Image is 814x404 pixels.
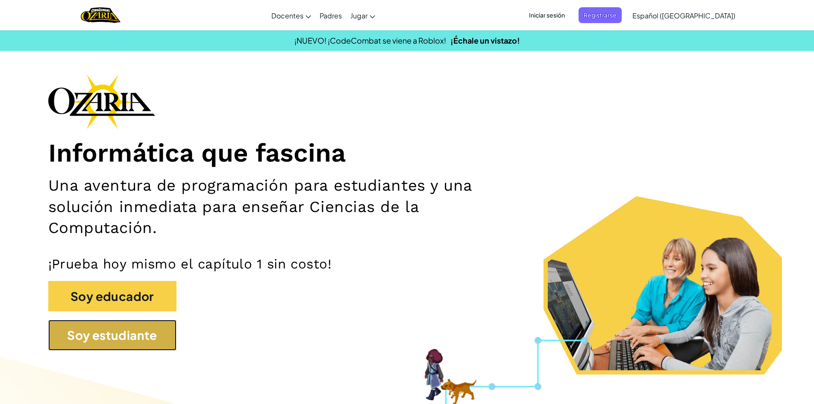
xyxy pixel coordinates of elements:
span: Español ([GEOGRAPHIC_DATA]) [632,11,735,20]
button: Iniciar sesión [524,7,570,23]
img: Home [81,6,120,24]
a: Jugar [346,4,379,27]
span: Jugar [350,11,367,20]
span: ¡NUEVO! ¡CodeCombat se viene a Roblox! [294,35,446,45]
p: ¡Prueba hoy mismo el capítulo 1 sin costo! [48,256,766,272]
a: Español ([GEOGRAPHIC_DATA]) [628,4,740,27]
img: Ozaria branding logo [48,74,155,129]
button: Soy educador [48,281,176,312]
button: Registrarse [579,7,622,23]
a: Ozaria by CodeCombat logo [81,6,120,24]
a: Docentes [267,4,315,27]
a: ¡Échale un vistazo! [450,35,520,45]
h2: Una aventura de programación para estudiantes y una solución inmediata para enseñar Ciencias de l... [48,175,529,238]
button: Soy estudiante [48,320,176,351]
h1: Informática que fascina [48,138,766,169]
a: Padres [315,4,346,27]
span: Docentes [271,11,303,20]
